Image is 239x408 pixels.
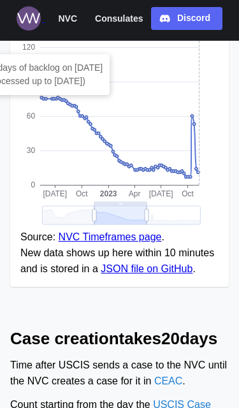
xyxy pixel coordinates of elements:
[17,6,41,31] img: Logo for VisaWhen
[10,328,229,350] h2: Case creation takes 20 days
[20,229,219,277] figcaption: Source: . New data shows up here within 10 minutes and is stored in a .
[22,43,35,52] text: 120
[129,189,141,198] text: Apr
[154,375,182,386] a: CEAC
[10,358,229,390] div: Time after USCIS sends a case to the NVC until the NVC creates a case for it in .
[52,10,83,27] button: NVC
[177,11,210,25] div: Discord
[95,11,143,26] span: Consulates
[59,231,162,242] a: NVC Timeframes page
[58,11,77,26] span: NVC
[27,146,36,155] text: 30
[149,189,173,198] text: [DATE]
[17,6,45,31] a: Logo for VisaWhen
[100,189,117,198] text: 2023
[76,189,88,198] text: Oct
[101,263,192,274] a: JSON file on GitHub
[182,189,194,198] text: Oct
[43,189,67,198] text: [DATE]
[89,10,148,27] button: Consulates
[151,7,222,30] a: Discord
[31,180,35,189] text: 0
[27,77,36,86] text: 90
[27,112,36,120] text: 60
